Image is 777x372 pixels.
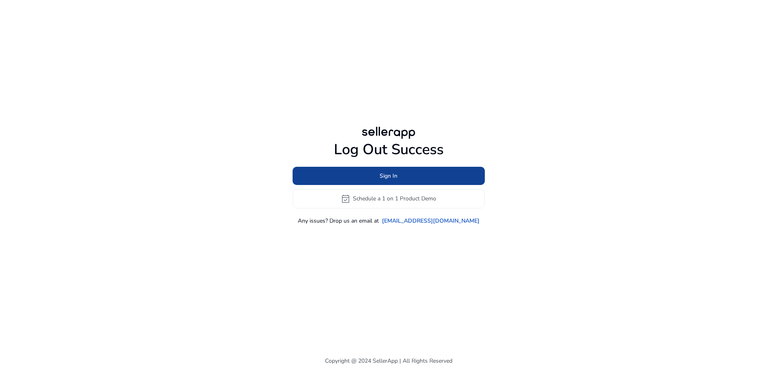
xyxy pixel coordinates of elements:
button: event_availableSchedule a 1 on 1 Product Demo [293,189,485,208]
button: Sign In [293,167,485,185]
h1: Log Out Success [293,141,485,158]
a: [EMAIL_ADDRESS][DOMAIN_NAME] [382,217,480,225]
p: Any issues? Drop us an email at [298,217,379,225]
span: event_available [341,194,350,204]
span: Sign In [380,172,397,180]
